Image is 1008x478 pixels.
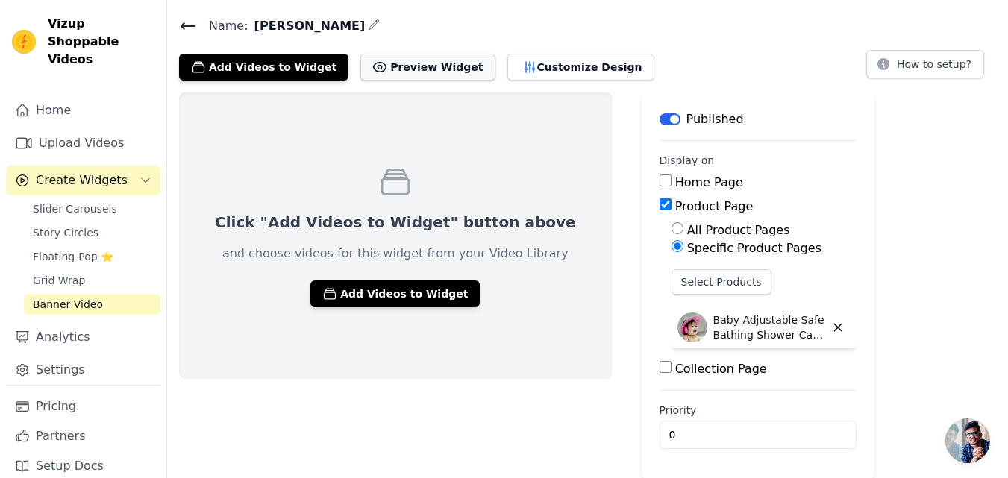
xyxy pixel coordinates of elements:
label: Collection Page [675,362,767,376]
p: Published [686,110,744,128]
label: Home Page [675,175,743,189]
div: Edit Name [368,16,380,36]
button: Create Widgets [6,166,160,195]
a: Story Circles [24,222,160,243]
a: How to setup? [866,60,984,75]
a: Grid Wrap [24,270,160,291]
a: Open chat [945,418,990,463]
button: Preview Widget [360,54,495,81]
span: Slider Carousels [33,201,117,216]
a: Analytics [6,322,160,352]
label: Specific Product Pages [687,241,821,255]
legend: Display on [660,153,715,168]
img: Vizup [12,30,36,54]
label: Priority [660,403,857,418]
button: Select Products [672,269,771,295]
label: All Product Pages [687,223,790,237]
span: [PERSON_NAME] [248,17,366,35]
span: Grid Wrap [33,273,85,288]
p: and choose videos for this widget from your Video Library [222,245,569,262]
a: Slider Carousels [24,198,160,219]
p: Click "Add Videos to Widget" button above [215,212,576,233]
a: Home [6,95,160,125]
a: Floating-Pop ⭐ [24,246,160,267]
a: Partners [6,421,160,451]
label: Product Page [675,199,754,213]
button: Add Videos to Widget [179,54,348,81]
button: Delete widget [825,315,851,340]
span: Story Circles [33,225,98,240]
span: Name: [197,17,248,35]
span: Create Widgets [36,172,128,189]
button: Add Videos to Widget [310,280,480,307]
a: Upload Videos [6,128,160,158]
a: Settings [6,355,160,385]
span: Banner Video [33,297,103,312]
a: Pricing [6,391,160,421]
button: Customize Design [507,54,654,81]
a: Banner Video [24,294,160,315]
img: Baby Adjustable Safe Bathing Shower Cap (Pack of 2) [677,312,707,342]
button: How to setup? [866,50,984,78]
span: Vizup Shoppable Videos [48,15,154,69]
span: Floating-Pop ⭐ [33,249,113,264]
p: Baby Adjustable Safe Bathing Shower Cap (Pack of 2) [713,312,825,342]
